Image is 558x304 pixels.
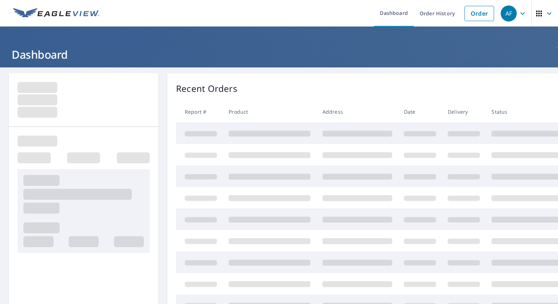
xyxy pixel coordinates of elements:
div: AF [501,5,517,22]
th: Address [317,101,398,122]
a: Order [465,6,494,21]
p: Recent Orders [176,82,237,95]
th: Report # [176,101,223,122]
h1: Dashboard [9,47,549,62]
th: Date [398,101,442,122]
th: Delivery [442,101,486,122]
th: Product [223,101,316,122]
img: EV Logo [13,8,99,19]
